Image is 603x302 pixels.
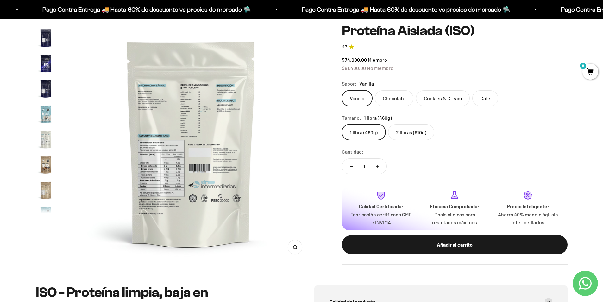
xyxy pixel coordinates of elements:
[36,155,56,177] button: Ir al artículo 10
[36,129,56,150] img: Proteína Aislada (ISO)
[36,79,56,99] img: Proteína Aislada (ISO)
[36,79,56,101] button: Ir al artículo 7
[8,10,131,25] p: ¿Qué te daría la seguridad final para añadir este producto a tu carrito?
[582,69,598,76] a: 0
[8,49,131,60] div: Más detalles sobre la fecha exacta de entrega.
[364,114,392,122] span: 1 libra (460g)
[430,203,479,209] strong: Eficacia Comprobada:
[36,104,56,124] img: Proteína Aislada (ISO)
[36,28,56,48] img: Proteína Aislada (ISO)
[342,80,357,88] legend: Sabor:
[342,65,366,71] span: $81.400,00
[36,155,56,175] img: Proteína Aislada (ISO)
[367,65,393,71] span: No Miembro
[342,159,361,174] button: Reducir cantidad
[342,23,568,38] h1: Proteína Aislada (ISO)
[103,94,131,105] button: Enviar
[36,180,56,200] img: Proteína Aislada (ISO)
[36,205,56,226] img: Proteína Aislada (ISO)
[36,53,56,74] img: Proteína Aislada (ISO)
[104,94,130,105] span: Enviar
[342,235,568,254] button: Añadir al carrito
[342,148,364,156] label: Cantidad:
[355,241,555,249] div: Añadir al carrito
[342,114,361,122] legend: Tamaño:
[423,210,486,227] p: Dosis clínicas para resultados máximos
[359,80,374,88] span: Vanilla
[349,210,413,227] p: Fabricación certificada GMP e INVIMA
[368,57,387,63] span: Miembro
[36,205,56,228] button: Ir al artículo 12
[359,203,403,209] strong: Calidad Certificada:
[36,129,56,151] button: Ir al artículo 9
[36,28,56,50] button: Ir al artículo 5
[297,4,506,15] p: Pago Contra Entrega 🚚 Hasta 60% de descuento vs precios de mercado 🛸
[36,104,56,126] button: Ir al artículo 8
[38,4,246,15] p: Pago Contra Entrega 🚚 Hasta 60% de descuento vs precios de mercado 🛸
[579,62,587,70] mark: 0
[36,53,56,75] button: Ir al artículo 6
[342,57,367,63] span: $74.000,00
[496,210,560,227] p: Ahorra 40% modelo ágil sin intermediarios
[71,23,311,264] img: Proteína Aislada (ISO)
[342,44,347,51] span: 4.7
[8,61,131,73] div: Un mensaje de garantía de satisfacción visible.
[342,44,568,51] a: 4.74.7 de 5.0 estrellas
[36,180,56,202] button: Ir al artículo 11
[368,159,386,174] button: Aumentar cantidad
[8,30,131,47] div: Un aval de expertos o estudios clínicos en la página.
[8,74,131,91] div: La confirmación de la pureza de los ingredientes.
[507,203,549,209] strong: Precio Inteligente:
